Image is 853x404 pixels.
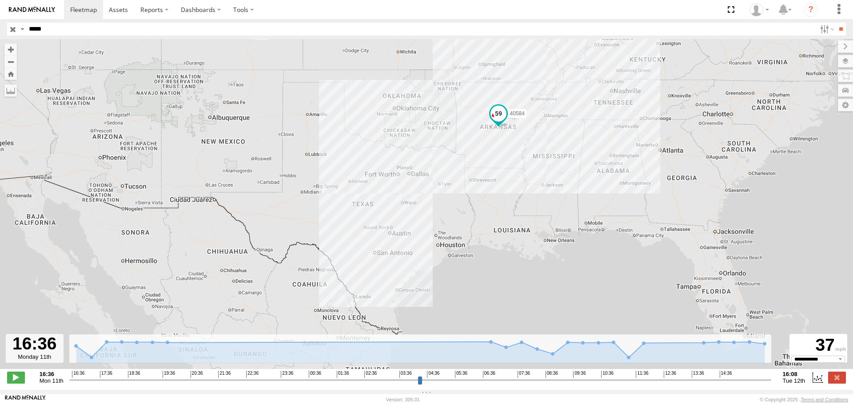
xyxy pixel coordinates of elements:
[838,99,853,111] label: Map Settings
[783,377,805,384] span: Tue 12th Aug 2025
[804,3,818,17] i: ?
[40,377,64,384] span: Mon 11th Aug 2025
[72,371,84,378] span: 16:36
[817,23,836,35] label: Search Filter Options
[399,371,412,378] span: 03:36
[746,3,772,16] div: Caseta Laredo TX
[828,372,846,383] label: Close
[191,371,203,378] span: 20:36
[4,84,17,97] label: Measure
[128,371,140,378] span: 18:36
[364,371,377,378] span: 02:36
[518,371,530,378] span: 07:36
[601,371,614,378] span: 10:36
[427,371,439,378] span: 04:36
[337,371,349,378] span: 01:36
[455,371,467,378] span: 05:36
[5,395,46,404] a: Visit our Website
[573,371,586,378] span: 09:36
[801,397,848,402] a: Terms and Conditions
[760,397,848,402] div: © Copyright 2025 -
[19,23,26,35] label: Search Query
[281,371,293,378] span: 23:36
[246,371,259,378] span: 22:36
[4,43,17,55] button: Zoom in
[510,110,525,117] span: 40584
[7,372,25,383] label: Play/Stop
[664,371,676,378] span: 12:36
[783,371,805,377] strong: 16:08
[309,371,321,378] span: 00:36
[692,371,704,378] span: 13:36
[791,335,846,356] div: 37
[163,371,175,378] span: 19:36
[40,371,64,377] strong: 16:36
[636,371,648,378] span: 11:36
[386,397,420,402] div: Version: 305.01
[218,371,231,378] span: 21:36
[720,371,732,378] span: 14:36
[4,68,17,80] button: Zoom Home
[4,55,17,68] button: Zoom out
[100,371,112,378] span: 17:36
[546,371,558,378] span: 08:36
[483,371,495,378] span: 06:36
[9,7,55,13] img: rand-logo.svg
